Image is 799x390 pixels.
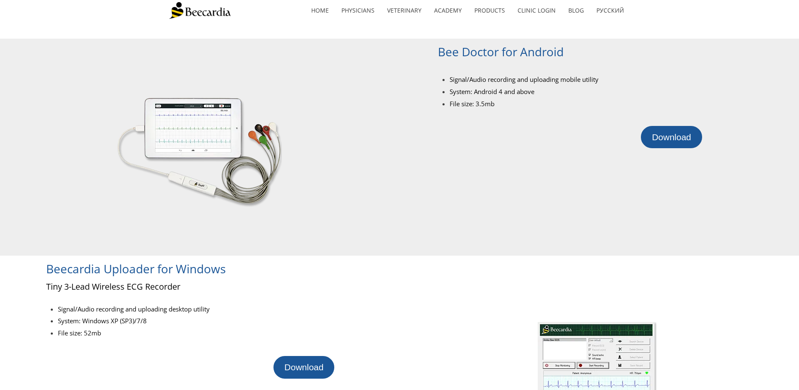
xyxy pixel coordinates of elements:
span: Signal/Audio recording and uploading desktop utility [58,305,210,313]
a: Download [273,356,334,378]
a: Products [468,1,511,20]
span: Beecardia Uploader for Windows [46,261,226,277]
a: Clinic Login [511,1,562,20]
span: File size: 3.5mb [450,99,494,108]
a: Download [641,126,702,148]
a: Русский [590,1,630,20]
span: File size: 52mb [58,329,101,337]
span: Bee Doctor for Android [438,44,564,60]
a: home [305,1,335,20]
span: System: Android 4 and above [450,87,534,96]
span: Download [652,132,691,142]
span: Signal/Audio recording and uploading mobile utility [450,75,599,84]
img: Beecardia [169,2,231,19]
a: Veterinary [381,1,428,20]
a: Academy [428,1,468,20]
a: Physicians [335,1,381,20]
span: Tiny 3-Lead Wireless ECG Recorder [46,281,180,292]
a: Blog [562,1,590,20]
span: Download [284,362,323,372]
span: System: Windows XP (SP3)/7/8 [58,317,147,325]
